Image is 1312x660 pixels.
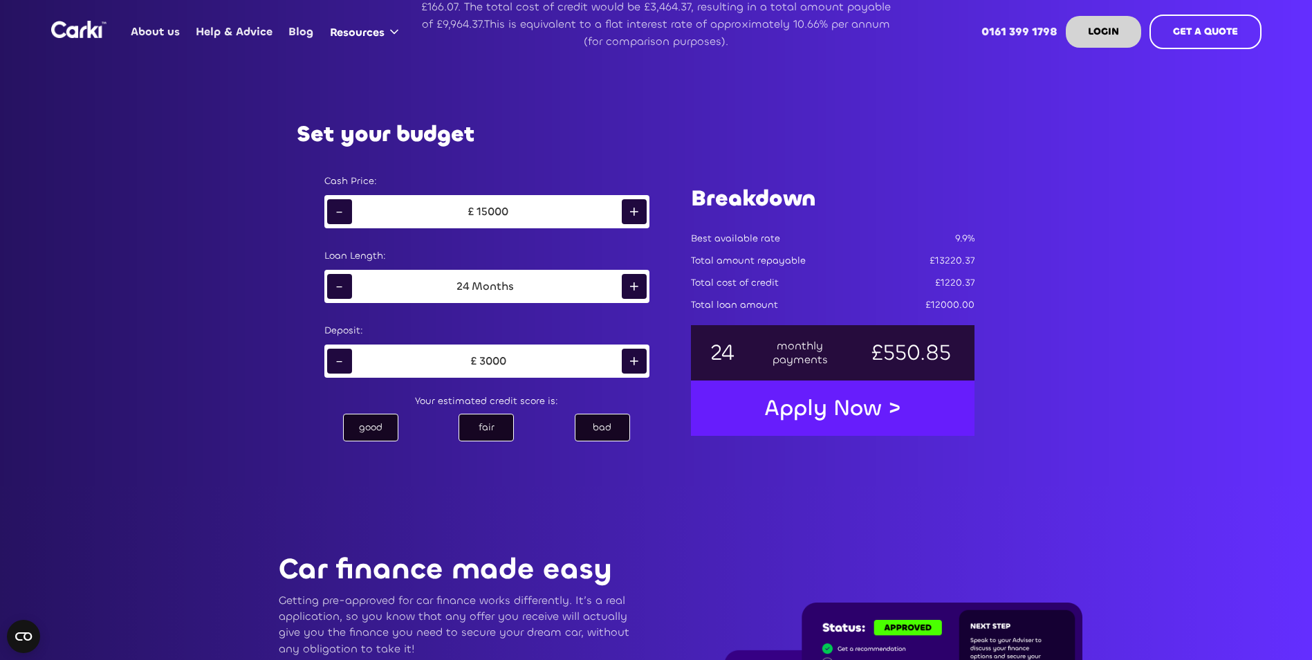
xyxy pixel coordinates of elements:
[981,24,1057,39] strong: 0161 399 1798
[1088,25,1119,38] strong: LOGIN
[468,354,479,368] div: £
[324,174,649,188] div: Cash Price:
[297,122,474,147] h2: Set your budget
[311,392,663,411] div: Your estimated credit score is:
[327,274,352,299] div: -
[1066,16,1141,48] a: LOGIN
[930,254,974,268] div: £13220.37
[324,324,649,338] div: Deposit:
[51,21,107,38] img: Logo
[955,232,974,246] div: 9.9%
[465,205,477,219] div: £
[973,5,1065,59] a: 0161 399 1798
[327,349,352,374] div: -
[691,276,779,290] div: Total cost of credit
[322,6,412,58] div: Resources
[279,553,637,585] p: Car finance made easy
[691,298,778,312] div: Total loan amount
[935,276,974,290] div: £1220.37
[456,279,469,293] div: 24
[691,232,780,246] div: Best available rate
[330,25,385,40] div: Resources
[327,199,352,224] div: -
[622,349,647,374] div: +
[469,279,517,293] div: Months
[479,354,506,368] div: 3000
[188,5,281,59] a: Help & Advice
[1173,25,1238,38] strong: GET A QUOTE
[709,346,735,360] div: 24
[622,274,647,299] div: +
[771,339,829,367] div: monthly payments
[477,205,508,219] div: 15000
[281,5,322,59] a: Blog
[691,183,974,214] h1: Breakdown
[865,346,957,360] div: £550.85
[7,620,40,653] button: Open CMP widget
[691,254,806,268] div: Total amount repayable
[123,5,188,59] a: About us
[1149,15,1262,49] a: GET A QUOTE
[925,298,974,312] div: £12000.00
[622,199,647,224] div: +
[324,249,649,263] div: Loan Length:
[750,387,915,430] a: Apply Now >
[51,21,107,38] a: home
